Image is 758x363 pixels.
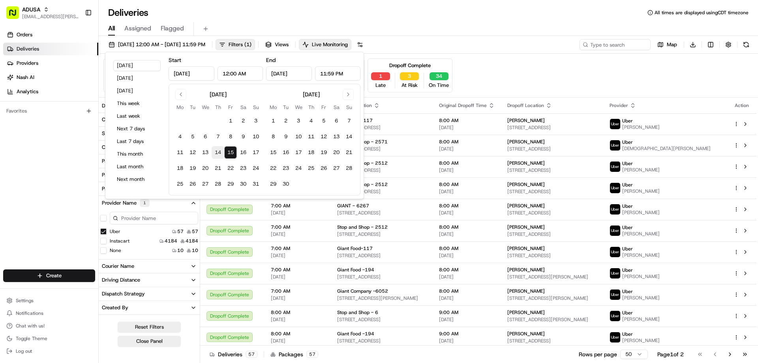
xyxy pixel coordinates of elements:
button: 26 [186,178,199,190]
span: [DATE] [439,146,495,152]
span: [PERSON_NAME] [507,181,545,188]
span: ( 1 ) [244,41,251,48]
span: [PERSON_NAME] [507,245,545,252]
button: Views [262,39,292,50]
input: Date [266,66,312,81]
button: 5 [317,115,330,127]
span: [PERSON_NAME] [507,117,545,124]
button: 29 [267,178,280,190]
th: Wednesday [199,103,212,111]
button: Next month [113,174,161,185]
span: 8:00 AM [439,139,495,145]
th: Tuesday [280,103,292,111]
button: Delivery Status [99,99,200,113]
span: 7:00 AM [271,288,325,294]
input: Time [218,66,263,81]
span: 8:00 AM [439,224,495,230]
button: 12 [317,130,330,143]
span: 7:00 AM [271,203,325,209]
button: 14 [343,130,355,143]
div: 1 [140,199,150,207]
a: Providers [3,57,98,70]
button: 3 [400,72,419,80]
button: State [99,127,200,140]
button: Dispatch Strategy [99,287,200,301]
span: Giant Food-117 [337,245,373,252]
span: Original Dropoff Time [439,102,487,109]
img: profile_uber_ahold_partner.png [610,268,620,278]
button: Chat with us! [3,320,95,331]
label: Uber [110,228,120,235]
button: Country [99,141,200,154]
span: Log out [16,348,32,354]
button: 1 [224,115,237,127]
span: 9:00 AM [439,309,495,316]
span: [DATE] [271,252,325,259]
span: 57 [177,228,184,235]
button: 23 [280,162,292,175]
span: [DATE] [439,252,495,259]
button: 12 [186,146,199,159]
span: 8:00 AM [439,288,495,294]
button: Package Tags [99,182,200,196]
button: [DATE] [113,60,161,71]
span: [DATE] [271,210,325,216]
span: [DATE] [439,274,495,280]
button: 8 [267,130,280,143]
span: Views [275,41,289,48]
input: Date [169,66,214,81]
th: Friday [224,103,237,111]
th: Friday [317,103,330,111]
span: 8:00 AM [271,309,325,316]
div: Courier Name [102,263,134,270]
button: 26 [317,162,330,175]
span: [PERSON_NAME] [507,203,545,209]
div: Action [734,102,750,109]
button: 20 [199,162,212,175]
span: Pylon [79,134,96,140]
button: Go to previous month [175,89,186,100]
img: profile_uber_ahold_partner.png [610,204,620,214]
div: Delivery Status [102,102,138,109]
img: profile_uber_ahold_partner.png [610,290,620,300]
button: 6 [330,115,343,127]
span: [STREET_ADDRESS] [507,231,597,237]
span: Uber [622,288,633,295]
button: 16 [237,146,250,159]
span: Giant Company -6052 [337,288,388,294]
th: Saturday [330,103,343,111]
span: 4184 [186,238,198,244]
button: 21 [343,146,355,159]
a: Powered byPylon [56,134,96,140]
button: Live Monitoring [299,39,351,50]
span: Giant Food -194 [337,267,374,273]
a: 📗Knowledge Base [5,111,64,126]
th: Monday [267,103,280,111]
button: 11 [305,130,317,143]
span: 8:00 AM [439,160,495,166]
h1: Deliveries [108,6,148,19]
span: Providers [17,60,38,67]
button: Settings [3,295,95,306]
button: Create [3,269,95,282]
button: Refresh [741,39,752,50]
span: [DATE] [439,295,495,301]
span: Analytics [17,88,38,95]
button: 28 [212,178,224,190]
span: GIANT - 6267 [337,203,369,209]
span: Uber [622,246,633,252]
span: [PERSON_NAME] [622,188,660,194]
span: On Time [429,82,449,89]
button: 2 [280,115,292,127]
div: [DATE] [303,90,320,98]
div: Country [102,144,121,151]
button: 19 [317,146,330,159]
span: Uber [622,224,633,231]
img: Nash [8,8,24,24]
button: 27 [330,162,343,175]
div: 💻 [67,115,73,122]
img: profile_uber_ahold_partner.png [610,162,620,172]
button: Package Requirements [99,168,200,182]
button: 30 [280,178,292,190]
button: Last month [113,161,161,172]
